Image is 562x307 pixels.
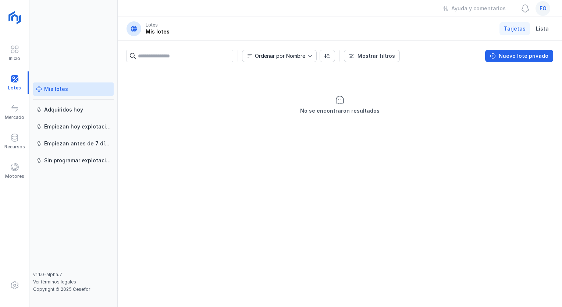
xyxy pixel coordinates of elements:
div: Motores [5,173,24,179]
a: Mis lotes [33,82,114,96]
a: Sin programar explotación [33,154,114,167]
div: Adquiridos hoy [44,106,83,113]
button: Ayuda y comentarios [438,2,511,15]
div: Ordenar por Nombre [255,53,305,59]
div: Ayuda y comentarios [451,5,506,12]
div: Lotes [146,22,158,28]
div: Recursos [4,144,25,150]
img: logoRight.svg [6,8,24,27]
div: Nuevo lote privado [499,52,548,60]
a: Empiezan antes de 7 días [33,137,114,150]
button: Mostrar filtros [344,50,400,62]
div: Inicio [9,56,20,61]
a: Ver términos legales [33,279,76,285]
span: Lista [536,25,549,32]
span: fo [540,5,547,12]
button: Nuevo lote privado [485,50,553,62]
div: Empiezan hoy explotación [44,123,111,130]
a: Empiezan hoy explotación [33,120,114,133]
a: Adquiridos hoy [33,103,114,116]
div: Mis lotes [44,85,68,93]
div: Mostrar filtros [358,52,395,60]
span: Tarjetas [504,25,526,32]
div: Empiezan antes de 7 días [44,140,111,147]
a: Lista [531,22,553,35]
div: Mercado [5,114,24,120]
div: No se encontraron resultados [300,107,380,114]
div: Copyright © 2025 Cesefor [33,286,114,292]
div: v1.1.0-alpha.7 [33,272,114,278]
span: Nombre [242,50,307,62]
div: Mis lotes [146,28,170,35]
a: Tarjetas [499,22,530,35]
div: Sin programar explotación [44,157,111,164]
